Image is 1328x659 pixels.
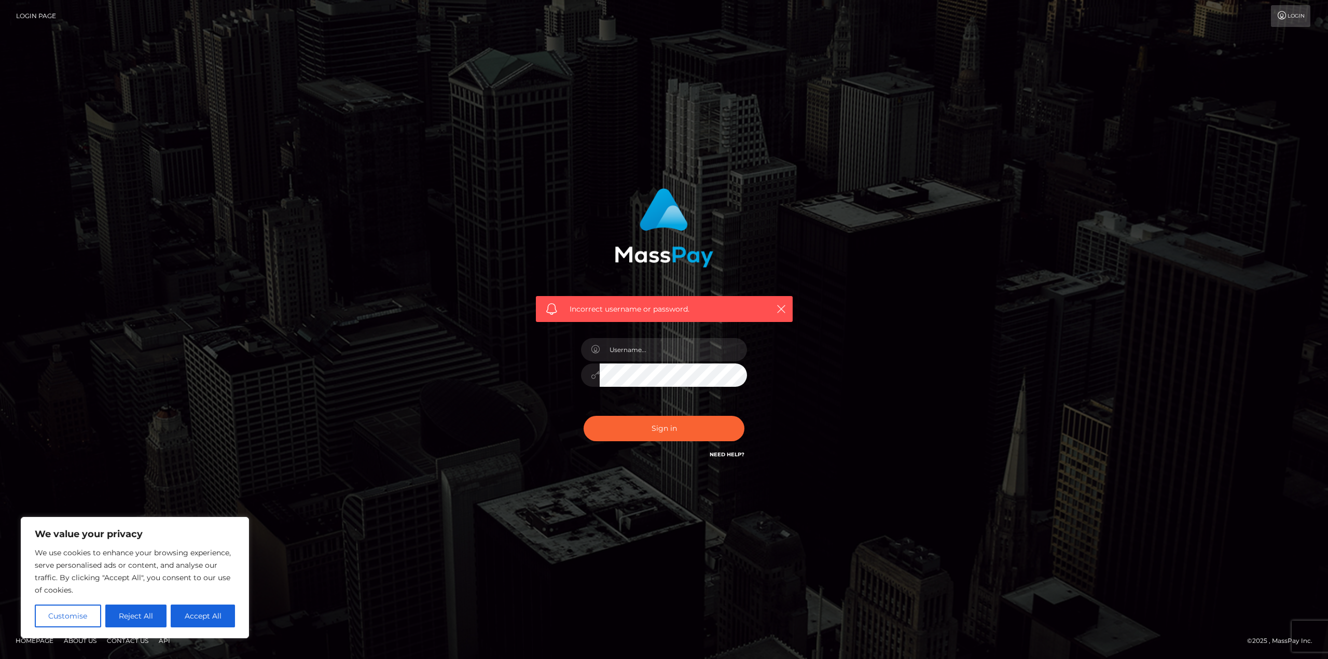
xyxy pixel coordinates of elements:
p: We value your privacy [35,528,235,540]
button: Sign in [584,416,744,441]
button: Accept All [171,605,235,627]
input: Username... [600,338,747,361]
button: Customise [35,605,101,627]
a: API [155,633,174,649]
a: Login [1271,5,1310,27]
a: Contact Us [103,633,153,649]
a: Need Help? [710,451,744,458]
p: We use cookies to enhance your browsing experience, serve personalised ads or content, and analys... [35,546,235,596]
button: Reject All [105,605,167,627]
a: Login Page [16,5,56,27]
div: We value your privacy [21,517,249,638]
div: © 2025 , MassPay Inc. [1247,635,1320,647]
a: Homepage [11,633,58,649]
a: About Us [60,633,101,649]
img: MassPay Login [615,188,713,268]
span: Incorrect username or password. [570,304,759,315]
